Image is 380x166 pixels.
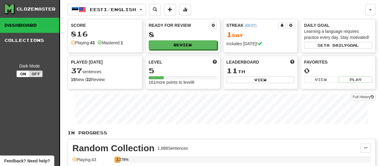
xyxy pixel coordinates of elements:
[5,63,55,69] div: Dark Mode
[86,77,91,82] strong: 22
[304,42,372,49] button: Seta dailygoal
[72,144,154,153] div: Random Collection
[71,77,139,83] div: New / Review
[68,130,375,136] p: In Progress
[149,79,217,85] div: 161 more points to level 6
[90,7,136,12] span: Eesti / English
[71,77,76,82] strong: 15
[226,41,295,47] div: Includes [DATE]!
[164,4,176,15] button: Add sentence to collection
[149,40,217,49] button: Review
[304,22,372,28] div: Daily Goal
[157,145,188,151] div: 1,888 Sentences
[213,59,217,65] span: Score more points to level up
[116,157,120,163] div: 2.278%
[29,70,43,77] button: Off
[226,30,232,39] span: 1
[149,22,210,28] div: Ready for Review
[71,67,139,75] div: sentences
[290,59,294,65] span: This week in points, UTC
[17,70,30,77] button: On
[304,67,372,74] div: 0
[149,31,217,38] div: 8
[179,4,191,15] button: More stats
[226,59,259,65] span: Leaderboard
[68,4,146,15] button: Eesti/English
[17,6,56,12] div: Clozemaster
[71,66,82,75] span: 37
[339,76,372,83] button: Play
[90,40,95,45] strong: 43
[71,59,103,65] span: Played [DATE]
[226,31,295,39] div: Day
[226,77,295,83] button: View
[149,67,217,74] div: 5
[304,59,372,65] div: Favorites
[226,66,238,75] span: 11
[4,158,50,164] span: Open feedback widget
[304,76,337,83] button: View
[226,22,279,28] div: Streak
[304,28,372,40] div: Learning a language requires practice every day. Stay motivated!
[121,40,123,45] strong: 1
[71,30,139,38] div: 816
[149,4,161,15] button: Search sentences
[245,23,257,28] a: (EEST)
[98,40,123,46] div: Mastered:
[327,43,347,47] span: a daily
[351,94,375,100] a: Full History
[71,22,139,28] div: Score
[149,59,162,65] span: Level
[71,40,95,46] div: Playing:
[226,67,295,75] div: th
